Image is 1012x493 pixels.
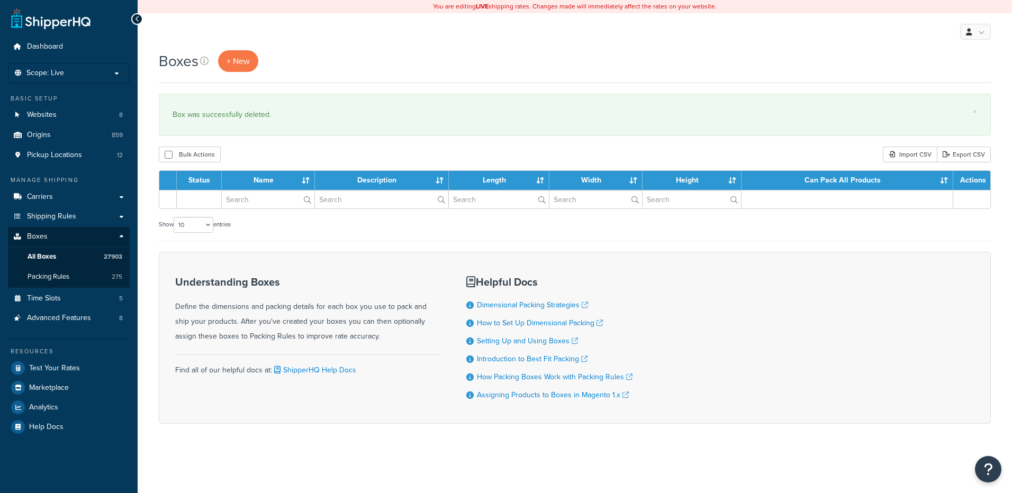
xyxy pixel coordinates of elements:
[222,171,315,190] th: Name
[476,2,489,11] b: LIVE
[953,171,990,190] th: Actions
[8,187,130,207] a: Carriers
[112,131,123,140] span: 859
[8,308,130,328] li: Advanced Features
[8,207,130,226] a: Shipping Rules
[477,371,632,382] a: How Packing Boxes Work with Packing Rules
[8,94,130,103] div: Basic Setup
[28,252,56,261] span: All Boxes
[218,50,258,72] a: + New
[549,171,643,190] th: Width
[175,354,440,378] div: Find all of our helpful docs at:
[8,417,130,436] a: Help Docs
[8,125,130,145] a: Origins 859
[11,8,91,29] a: ShipperHQ Home
[29,364,80,373] span: Test Your Rates
[8,267,130,287] a: Packing Rules 275
[119,111,123,120] span: 8
[8,308,130,328] a: Advanced Features 8
[27,151,82,160] span: Pickup Locations
[8,247,130,267] a: All Boxes 27903
[159,51,198,71] h1: Boxes
[222,190,314,208] input: Search
[8,227,130,246] a: Boxes
[8,145,130,165] a: Pickup Locations 12
[449,190,549,208] input: Search
[29,423,64,432] span: Help Docs
[27,193,53,202] span: Carriers
[29,384,69,392] span: Marketplace
[29,403,58,412] span: Analytics
[8,37,130,57] a: Dashboard
[27,294,61,303] span: Time Slots
[27,232,48,241] span: Boxes
[112,272,122,281] span: 275
[937,147,991,162] a: Export CSV
[26,69,64,78] span: Scope: Live
[119,314,123,323] span: 8
[315,190,448,208] input: Search
[27,212,76,221] span: Shipping Rules
[477,353,588,364] a: Introduction to Best Fit Packing
[8,105,130,125] a: Websites 8
[174,217,213,233] select: Showentries
[8,176,130,185] div: Manage Shipping
[27,131,51,140] span: Origins
[973,107,977,116] a: ×
[549,190,642,208] input: Search
[477,299,588,311] a: Dimensional Packing Strategies
[117,151,123,160] span: 12
[8,347,130,356] div: Resources
[8,125,130,145] li: Origins
[272,364,356,376] a: ShipperHQ Help Docs
[883,147,937,162] div: Import CSV
[227,55,250,67] span: + New
[477,389,629,400] a: Assigning Products to Boxes in Magento 1.x
[119,294,123,303] span: 5
[177,171,222,190] th: Status
[8,289,130,308] li: Time Slots
[8,398,130,417] a: Analytics
[8,289,130,308] a: Time Slots 5
[8,145,130,165] li: Pickup Locations
[175,276,440,288] h3: Understanding Boxes
[643,171,742,190] th: Height
[975,456,1001,482] button: Open Resource Center
[477,335,578,346] a: Setting Up and Using Boxes
[8,105,130,125] li: Websites
[173,107,977,122] div: Box was successfully deleted.
[742,171,953,190] th: Can Pack All Products
[315,171,449,190] th: Description
[104,252,122,261] span: 27903
[27,42,63,51] span: Dashboard
[159,217,231,233] label: Show entries
[466,276,632,288] h3: Helpful Docs
[8,359,130,378] a: Test Your Rates
[8,267,130,287] li: Packing Rules
[28,272,69,281] span: Packing Rules
[8,227,130,287] li: Boxes
[449,171,549,190] th: Length
[27,111,57,120] span: Websites
[175,276,440,344] div: Define the dimensions and packing details for each box you use to pack and ship your products. Af...
[159,147,221,162] button: Bulk Actions
[643,190,741,208] input: Search
[27,314,91,323] span: Advanced Features
[477,317,603,328] a: How to Set Up Dimensional Packing
[8,378,130,397] a: Marketplace
[8,247,130,267] li: All Boxes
